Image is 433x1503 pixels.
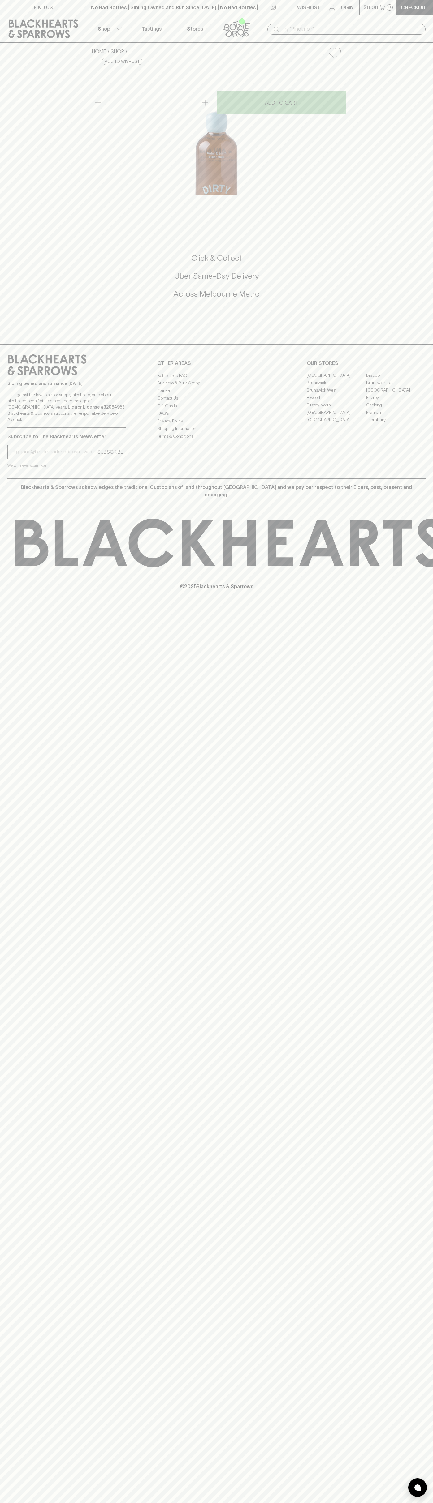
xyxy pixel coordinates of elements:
[187,25,203,32] p: Stores
[282,24,421,34] input: Try "Pinot noir"
[326,45,343,61] button: Add to wishlist
[87,63,346,195] img: 18533.png
[401,4,429,11] p: Checkout
[7,253,426,263] h5: Click & Collect
[157,432,276,440] a: Terms & Conditions
[366,387,426,394] a: [GEOGRAPHIC_DATA]
[265,99,298,106] p: ADD TO CART
[157,417,276,425] a: Privacy Policy
[363,4,378,11] p: $0.00
[338,4,354,11] p: Login
[157,372,276,379] a: Bottle Drop FAQ's
[157,395,276,402] a: Contact Us
[102,58,142,65] button: Add to wishlist
[157,402,276,409] a: Gift Cards
[7,462,126,469] p: We will never spam you
[68,405,125,409] strong: Liquor License #32064953
[95,445,126,459] button: SUBSCRIBE
[142,25,162,32] p: Tastings
[130,15,173,42] a: Tastings
[307,409,366,416] a: [GEOGRAPHIC_DATA]
[7,289,426,299] h5: Across Melbourne Metro
[157,387,276,394] a: Careers
[307,416,366,424] a: [GEOGRAPHIC_DATA]
[366,372,426,379] a: Braddon
[173,15,217,42] a: Stores
[366,379,426,387] a: Brunswick East
[307,379,366,387] a: Brunswick
[297,4,321,11] p: Wishlist
[366,394,426,401] a: Fitzroy
[157,425,276,432] a: Shipping Information
[7,271,426,281] h5: Uber Same-Day Delivery
[217,91,346,114] button: ADD TO CART
[97,448,123,456] p: SUBSCRIBE
[157,379,276,387] a: Business & Bulk Gifting
[12,483,421,498] p: Blackhearts & Sparrows acknowledges the traditional Custodians of land throughout [GEOGRAPHIC_DAT...
[12,447,95,457] input: e.g. jane@blackheartsandsparrows.com.au
[34,4,53,11] p: FIND US
[111,49,124,54] a: SHOP
[87,15,130,42] button: Shop
[307,401,366,409] a: Fitzroy North
[414,1484,421,1491] img: bubble-icon
[92,49,106,54] a: HOME
[388,6,391,9] p: 0
[307,359,426,367] p: OUR STORES
[366,409,426,416] a: Prahran
[366,416,426,424] a: Thornbury
[7,433,126,440] p: Subscribe to The Blackhearts Newsletter
[307,387,366,394] a: Brunswick West
[98,25,110,32] p: Shop
[157,359,276,367] p: OTHER AREAS
[366,401,426,409] a: Geelong
[307,394,366,401] a: Elwood
[7,392,126,422] p: It is against the law to sell or supply alcohol to, or to obtain alcohol on behalf of a person un...
[7,380,126,387] p: Sibling owned and run since [DATE]
[7,228,426,332] div: Call to action block
[307,372,366,379] a: [GEOGRAPHIC_DATA]
[157,410,276,417] a: FAQ's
